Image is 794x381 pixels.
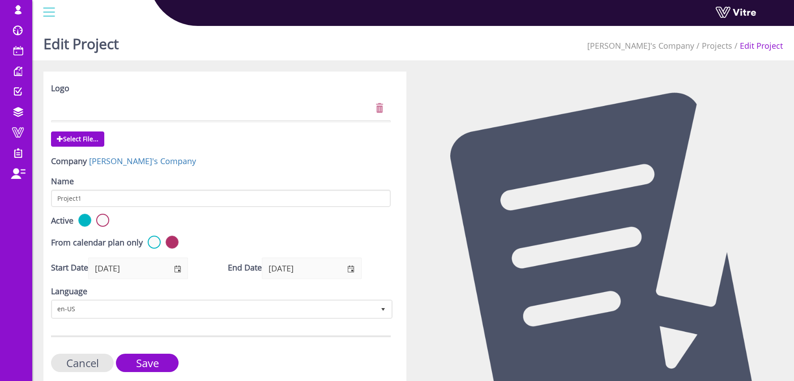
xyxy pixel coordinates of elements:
[375,301,391,317] span: select
[52,301,375,317] span: en-US
[51,286,87,297] label: Language
[340,258,361,279] span: select
[89,156,196,166] a: [PERSON_NAME]'s Company
[116,354,179,372] input: Save
[732,40,783,52] li: Edit Project
[43,22,119,60] h1: Edit Project
[51,131,104,147] span: Select File...
[51,83,69,94] label: Logo
[702,40,732,51] a: Projects
[51,262,88,274] label: Start Date
[228,262,262,274] label: End Date
[51,237,143,249] label: From calendar plan only
[51,176,74,187] label: Name
[587,40,694,51] a: [PERSON_NAME]'s Company
[167,258,188,279] span: select
[51,354,114,372] input: Cancel
[51,215,73,227] label: Active
[51,156,87,167] label: Company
